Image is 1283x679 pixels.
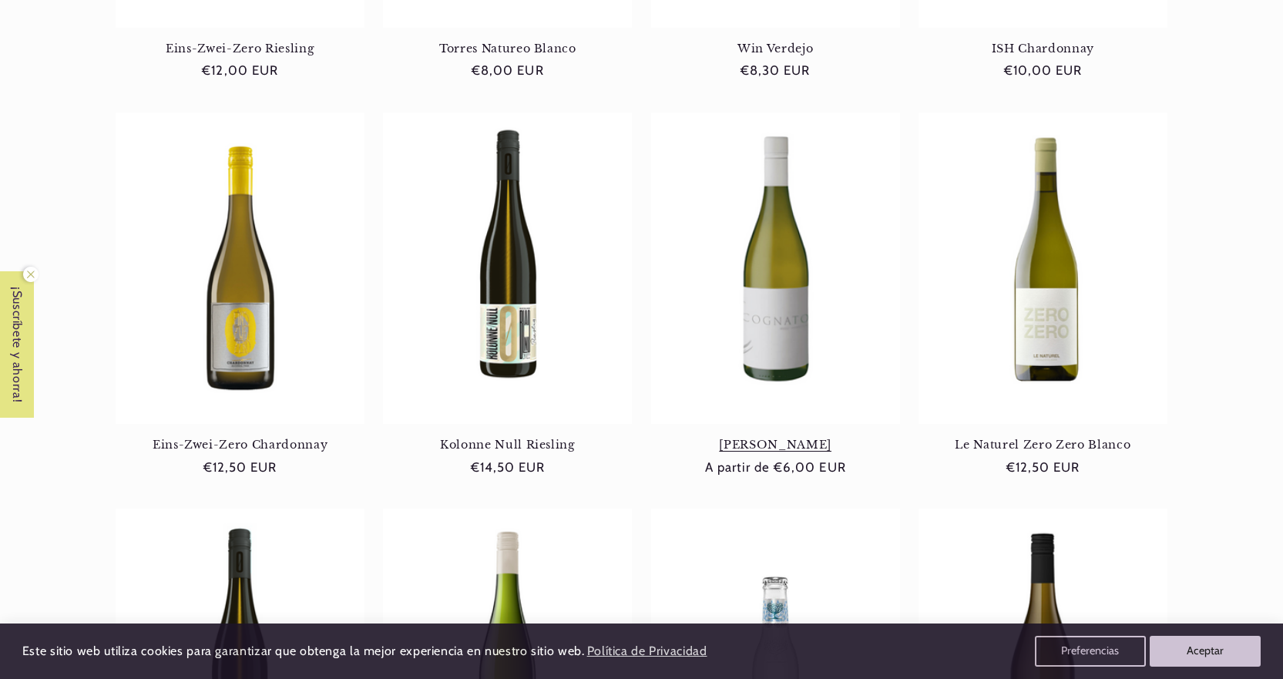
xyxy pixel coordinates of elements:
[584,638,709,665] a: Política de Privacidad (opens in a new tab)
[1035,636,1146,667] button: Preferencias
[919,42,1167,55] a: ISH Chardonnay
[116,438,364,452] a: Eins-Zwei-Zero Chardonnay
[383,42,632,55] a: Torres Natureo Blanco
[383,438,632,452] a: Kolonne Null Riesling
[2,271,33,418] span: ¡Suscríbete y ahorra!
[116,42,364,55] a: Eins-Zwei-Zero Riesling
[1150,636,1261,667] button: Aceptar
[651,438,900,452] a: [PERSON_NAME]
[22,644,585,658] span: Este sitio web utiliza cookies para garantizar que obtenga la mejor experiencia en nuestro sitio ...
[651,42,900,55] a: Win Verdejo
[919,438,1167,452] a: Le Naturel Zero Zero Blanco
